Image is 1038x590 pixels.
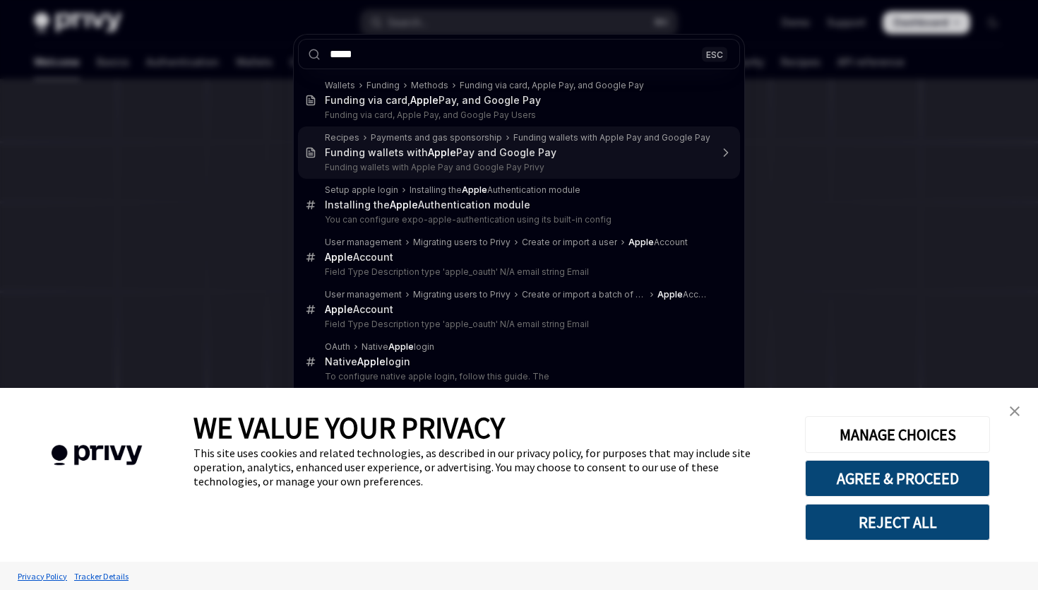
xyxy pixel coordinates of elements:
div: Migrating users to Privy [413,289,511,300]
p: To configure native apple login, follow this guide. The [325,371,710,382]
p: Funding via card, Apple Pay, and Google Pay Users [325,110,710,121]
div: Funding wallets with Pay and Google Pay [325,146,556,159]
div: Funding wallets with Apple Pay and Google Pay [513,132,710,143]
div: Installing the Authentication module [325,199,530,211]
p: Funding wallets with Apple Pay and Google Pay Privy [325,162,710,173]
p: Field Type Description type 'apple_oauth' N/A email string Email [325,319,710,330]
div: Funding via card, Pay, and Google Pay [325,94,541,107]
b: Apple [325,303,353,315]
div: User management [325,237,402,248]
div: Migrating users to Privy [413,237,511,248]
b: Apple [325,251,353,263]
b: Apple [410,94,439,106]
div: Setup apple login [325,184,398,196]
div: Account [657,289,710,300]
p: You can configure expo-apple-authentication using its built-in config [325,214,710,225]
div: User management [325,289,402,300]
div: Native login [325,355,410,368]
b: Apple [428,146,456,158]
div: Wallets [325,80,355,91]
span: WE VALUE YOUR PRIVACY [193,409,505,446]
div: Recipes [325,132,359,143]
b: Apple [462,184,487,195]
button: MANAGE CHOICES [805,416,990,453]
div: OAuth [325,341,350,353]
b: Apple [628,237,654,247]
div: Payments and gas sponsorship [371,132,502,143]
a: close banner [1001,397,1029,425]
div: Installing the Authentication module [410,184,580,196]
div: ESC [702,47,727,61]
button: AGREE & PROCEED [805,460,990,497]
div: Methods [411,80,448,91]
a: Tracker Details [71,564,132,589]
div: Funding [366,80,400,91]
div: Account [325,251,393,264]
b: Apple [357,355,386,367]
img: close banner [1010,406,1020,416]
b: Apple [388,341,414,352]
div: Native login [362,341,434,353]
b: Apple [390,199,418,211]
img: company logo [21,425,172,486]
button: REJECT ALL [805,504,990,541]
p: Field Type Description type 'apple_oauth' N/A email string Email [325,266,710,278]
div: Funding via card, Apple Pay, and Google Pay [460,80,644,91]
b: Apple [657,289,683,300]
div: Create or import a batch of users [522,289,646,300]
div: Create or import a user [522,237,617,248]
div: Account [628,237,688,248]
div: This site uses cookies and related technologies, as described in our privacy policy, for purposes... [193,446,784,488]
div: Account [325,303,393,316]
a: Privacy Policy [14,564,71,589]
